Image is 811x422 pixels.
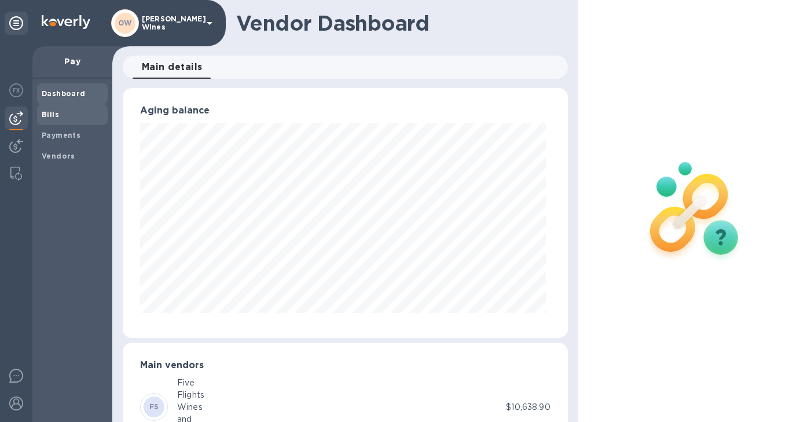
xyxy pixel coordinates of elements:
[42,152,75,160] b: Vendors
[177,377,204,389] div: Five
[42,110,59,119] b: Bills
[149,402,159,411] b: FS
[142,15,200,31] p: [PERSON_NAME] Wines
[140,105,551,116] h3: Aging balance
[236,11,560,35] h1: Vendor Dashboard
[506,401,550,413] p: $10,638.90
[42,56,103,67] p: Pay
[140,360,551,371] h3: Main vendors
[42,15,90,29] img: Logo
[118,19,132,27] b: OW
[177,401,204,413] div: Wines
[5,12,28,35] div: Unpin categories
[177,389,204,401] div: Flights
[42,89,86,98] b: Dashboard
[142,59,203,75] span: Main details
[9,83,23,97] img: Foreign exchange
[42,131,80,140] b: Payments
